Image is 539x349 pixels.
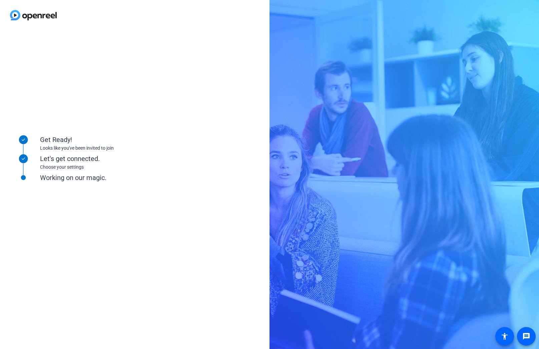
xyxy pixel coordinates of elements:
[522,332,530,340] mat-icon: message
[501,332,509,340] mat-icon: accessibility
[40,173,173,183] div: Working on our magic.
[40,154,173,164] div: Let's get connected.
[40,135,173,145] div: Get Ready!
[40,164,173,171] div: Choose your settings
